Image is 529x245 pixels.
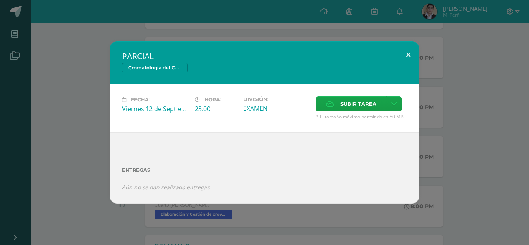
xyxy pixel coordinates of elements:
div: 23:00 [195,105,237,113]
span: Cromatología del Color [122,63,188,72]
span: * El tamaño máximo permitido es 50 MB [316,113,407,120]
h2: PARCIAL [122,51,407,62]
i: Aún no se han realizado entregas [122,183,210,191]
span: Subir tarea [340,97,376,111]
span: Hora: [204,97,221,103]
label: Entregas [122,167,407,173]
span: Fecha: [131,97,150,103]
label: División: [243,96,310,102]
button: Close (Esc) [397,41,419,68]
div: Viernes 12 de Septiembre [122,105,189,113]
div: EXAMEN [243,104,310,113]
